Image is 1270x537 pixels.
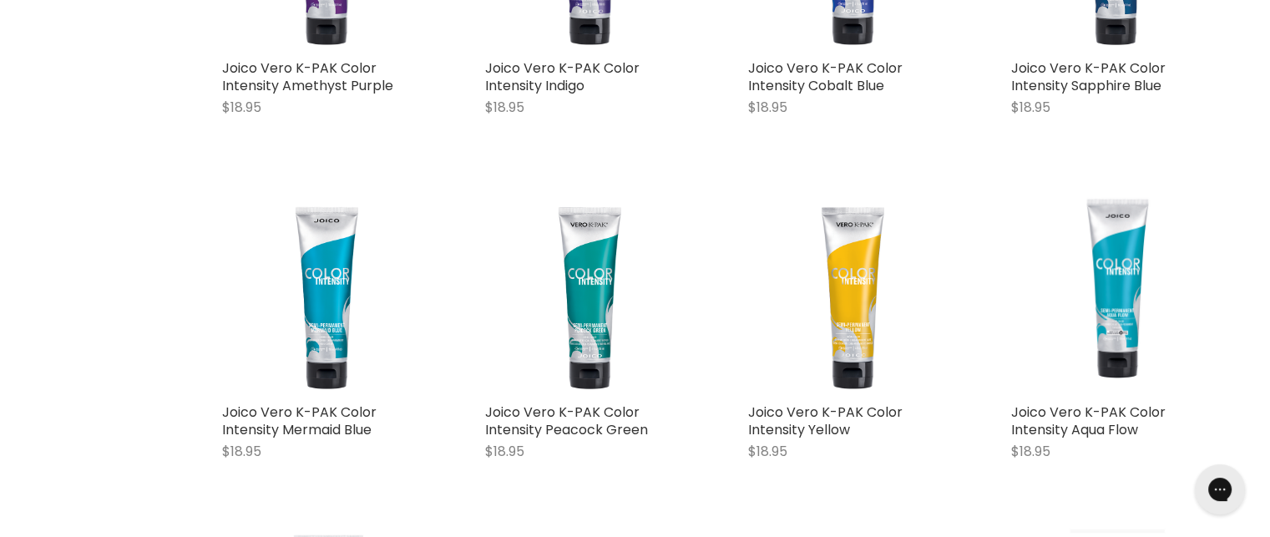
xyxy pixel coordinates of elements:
[222,98,261,117] span: $18.95
[748,58,903,95] a: Joico Vero K-PAK Color Intensity Cobalt Blue
[1011,442,1050,461] span: $18.95
[222,182,435,395] a: Joico Vero K-PAK Color Intensity Mermaid Blue
[485,442,524,461] span: $18.95
[1011,403,1166,439] a: Joico Vero K-PAK Color Intensity Aqua Flow
[748,98,787,117] span: $18.95
[485,58,640,95] a: Joico Vero K-PAK Color Intensity Indigo
[1187,458,1253,520] iframe: Gorgias live chat messenger
[222,58,393,95] a: Joico Vero K-PAK Color Intensity Amethyst Purple
[748,182,961,395] a: Joico Vero K-PAK Color Intensity Yellow
[222,403,377,439] a: Joico Vero K-PAK Color Intensity Mermaid Blue
[485,98,524,117] span: $18.95
[1011,58,1166,95] a: Joico Vero K-PAK Color Intensity Sapphire Blue
[748,403,903,439] a: Joico Vero K-PAK Color Intensity Yellow
[1011,182,1224,395] a: Joico Vero K-PAK Color Intensity Aqua Flow
[748,442,787,461] span: $18.95
[485,182,698,395] a: Joico Vero K-PAK Color Intensity Peacock Green
[1011,98,1050,117] span: $18.95
[485,403,648,439] a: Joico Vero K-PAK Color Intensity Peacock Green
[222,442,261,461] span: $18.95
